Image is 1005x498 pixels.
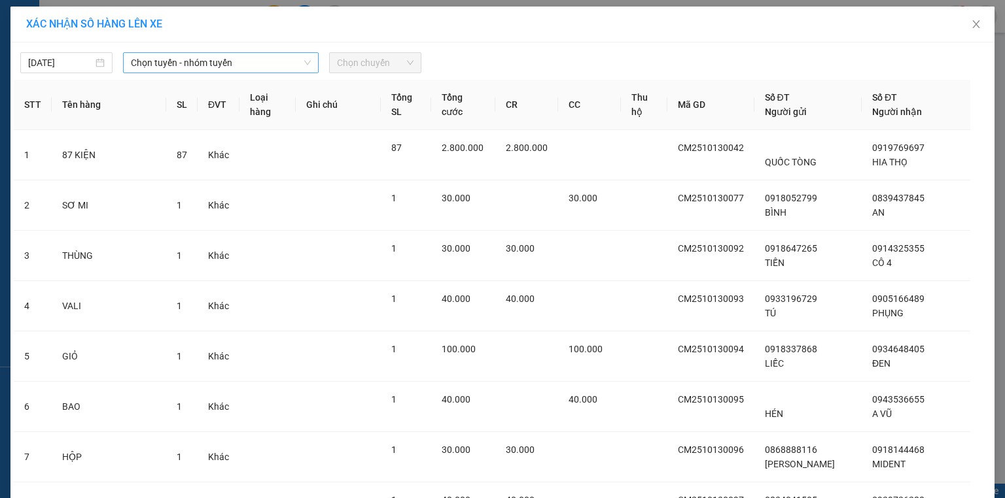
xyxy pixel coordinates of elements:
span: 1 [177,452,182,462]
td: BAO [52,382,166,432]
th: Tên hàng [52,80,166,130]
span: 0918337868 [765,344,817,354]
td: HỘP [52,432,166,482]
td: Khác [198,432,239,482]
span: 1 [391,394,397,405]
th: Loại hàng [239,80,295,130]
span: Người gửi [765,107,807,117]
span: 1 [177,301,182,311]
span: 0918647265 [765,243,817,254]
span: 30.000 [442,444,470,455]
span: CM2510130096 [678,444,744,455]
span: 100.000 [442,344,476,354]
th: Mã GD [667,80,754,130]
span: 87 [177,150,187,160]
span: 40.000 [442,293,470,304]
th: Ghi chú [296,80,381,130]
span: 0914325355 [872,243,925,254]
span: Số ĐT [872,92,897,103]
span: MIDENT [872,459,906,469]
span: 100.000 [569,344,603,354]
span: 0918052799 [765,193,817,203]
span: 0943536655 [872,394,925,405]
span: CM2510130094 [678,344,744,354]
span: ĐEN [872,358,890,369]
td: 4 [14,281,52,331]
span: 40.000 [442,394,470,405]
span: CM2510130092 [678,243,744,254]
input: 13/10/2025 [28,56,93,70]
span: Chọn tuyến - nhóm tuyến [131,53,311,73]
span: 1 [391,444,397,455]
td: Khác [198,281,239,331]
span: 0934648405 [872,344,925,354]
span: 0933196729 [765,293,817,304]
li: 02839.63.63.63 [6,45,249,61]
span: [PERSON_NAME] [765,459,835,469]
td: 2 [14,180,52,231]
li: 85 [PERSON_NAME] [6,29,249,45]
span: 0905166489 [872,293,925,304]
span: 1 [391,293,397,304]
td: SƠ MI [52,180,166,231]
th: SL [166,80,198,130]
span: 30.000 [442,243,470,254]
span: Người nhận [872,107,922,117]
td: 1 [14,130,52,180]
span: 30.000 [442,193,470,203]
span: HIA THỌ [872,157,908,167]
td: Khác [198,331,239,382]
td: Khác [198,382,239,432]
td: 6 [14,382,52,432]
span: 30.000 [506,444,535,455]
b: GỬI : VP Cà Mau [6,82,139,103]
span: CM2510130095 [678,394,744,405]
td: 7 [14,432,52,482]
span: QUỐC TÒNG [765,157,817,167]
th: CC [558,80,621,130]
span: CM2510130042 [678,142,744,153]
td: 5 [14,331,52,382]
td: GIỎ [52,331,166,382]
td: 87 KIỆN [52,130,166,180]
span: 1 [177,351,182,361]
span: 1 [391,243,397,254]
span: CÔ 4 [872,257,892,268]
span: XÁC NHẬN SỐ HÀNG LÊN XE [26,18,162,30]
span: CM2510130077 [678,193,744,203]
span: 0839437845 [872,193,925,203]
span: PHỤNG [872,308,904,318]
td: Khác [198,130,239,180]
span: 2.800.000 [442,142,484,153]
span: environment [75,31,86,42]
span: Chọn chuyến [337,53,414,73]
span: 40.000 [569,394,597,405]
span: 40.000 [506,293,535,304]
span: BÌNH [765,207,786,218]
span: 2.800.000 [506,142,548,153]
span: 0918144468 [872,444,925,455]
b: [PERSON_NAME] [75,8,185,25]
span: 0919769697 [872,142,925,153]
span: close [971,19,981,29]
th: CR [495,80,558,130]
th: ĐVT [198,80,239,130]
span: TÚ [765,308,776,318]
span: 1 [177,250,182,261]
td: THÙNG [52,231,166,281]
span: 1 [177,200,182,210]
span: 30.000 [569,193,597,203]
span: 30.000 [506,243,535,254]
span: TIẾN [765,257,785,268]
span: down [304,59,311,67]
th: Thu hộ [621,80,667,130]
td: Khác [198,180,239,231]
span: 1 [391,193,397,203]
span: AN [872,207,885,218]
span: A VŨ [872,408,892,419]
span: 1 [391,344,397,354]
span: HÉN [765,408,783,419]
td: Khác [198,231,239,281]
td: 3 [14,231,52,281]
span: 1 [177,401,182,412]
